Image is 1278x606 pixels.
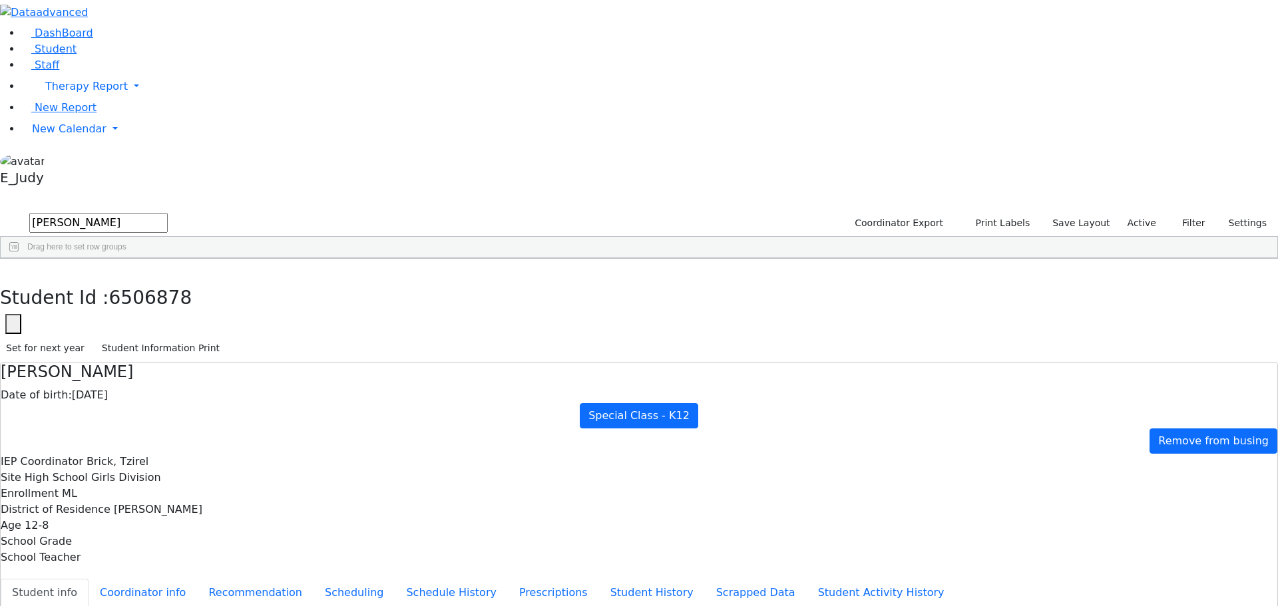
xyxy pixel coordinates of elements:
span: High School Girls Division [25,471,161,484]
span: Staff [35,59,59,71]
button: Settings [1211,213,1273,233]
div: [DATE] [1,387,1277,403]
label: Date of birth: [1,387,72,403]
label: Site [1,470,21,486]
span: Drag here to set row groups [27,242,126,251]
span: Brick, Tzirel [87,455,148,468]
span: Therapy Report [45,80,128,92]
label: School Grade [1,533,72,549]
a: Therapy Report [21,73,1278,100]
label: Active [1122,213,1162,233]
span: 12-8 [25,519,49,531]
span: [PERSON_NAME] [114,503,202,516]
h4: [PERSON_NAME] [1,363,1277,382]
a: Staff [21,59,59,71]
span: DashBoard [35,27,93,39]
span: New Calendar [32,122,106,135]
span: Student [35,43,77,55]
button: Print Labels [960,213,1036,233]
label: School Teacher [1,549,81,565]
a: New Report [21,101,97,114]
a: Special Class - K12 [580,403,698,428]
a: DashBoard [21,27,93,39]
label: IEP Coordinator [1,454,83,470]
a: Student [21,43,77,55]
button: Save Layout [1046,213,1116,233]
a: New Calendar [21,116,1278,142]
span: New Report [35,101,97,114]
span: Remove from busing [1158,434,1269,447]
span: ML [62,487,77,500]
button: Coordinator Export [846,213,949,233]
button: Filter [1165,213,1211,233]
label: Age [1,518,21,533]
label: District of Residence [1,502,110,518]
label: Enrollment [1,486,59,502]
button: Student Information Print [96,338,226,359]
span: 6506878 [109,287,192,309]
a: Remove from busing [1150,428,1277,454]
input: Search [29,213,168,233]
